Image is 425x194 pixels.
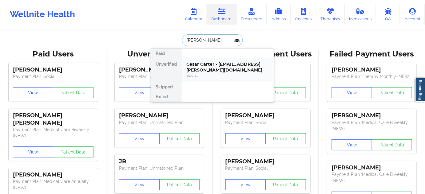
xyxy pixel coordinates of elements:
button: View [119,133,160,144]
div: Paid [151,49,181,58]
button: Patient Data [265,179,306,190]
p: Payment Plan : Unmatched Plan [119,119,200,126]
button: Patient Data [372,87,412,98]
button: Patient Data [159,179,200,190]
div: [PERSON_NAME] [332,112,412,119]
a: Admins [267,4,291,25]
div: [PERSON_NAME] [225,158,306,165]
a: Dashboard [207,4,236,25]
p: Payment Plan : Medical Care Annually (NEW) [13,178,93,191]
a: Calendar [181,4,207,25]
div: Failed [151,92,181,102]
button: View [13,87,54,98]
p: Payment Plan : Unmatched Plan [119,73,200,80]
button: View [225,133,266,144]
div: Failed Payment Users [323,49,421,59]
div: [PERSON_NAME] [119,66,200,73]
button: Patient Data [159,133,200,144]
div: [PERSON_NAME] [13,66,93,73]
button: View [225,179,266,190]
p: Payment Plan : Medical Care Biweekly (NEW) [332,171,412,184]
div: [PERSON_NAME] [119,112,200,119]
div: [PERSON_NAME] [332,164,412,171]
p: Payment Plan : Social [225,165,306,171]
a: QA [376,4,400,25]
p: Payment Plan : Social [13,73,93,80]
div: [PERSON_NAME] [PERSON_NAME] [13,112,93,126]
p: Payment Plan : Medical Care Biweekly (NEW) [13,126,93,139]
div: Unverified Users [111,49,209,59]
button: View [119,87,160,98]
div: Unverified [151,58,181,82]
button: View [13,146,54,157]
a: Prescribers [236,4,267,25]
a: Therapists [316,4,345,25]
p: Payment Plan : Social [225,119,306,126]
button: Patient Data [265,87,306,98]
div: Social [186,73,269,78]
a: Medications [345,4,376,25]
div: Paid Users [4,49,102,59]
div: [PERSON_NAME] [13,171,93,178]
button: Patient Data [53,87,93,98]
div: Skipped [151,82,181,92]
div: Cesar Carter - [EMAIL_ADDRESS][PERSON_NAME][DOMAIN_NAME] [186,61,269,73]
div: [PERSON_NAME] [225,112,306,119]
button: Patient Data [372,139,412,150]
button: View [332,87,372,98]
a: Coaches [291,4,316,25]
button: Patient Data [53,146,93,157]
button: Patient Data [265,133,306,144]
p: Payment Plan : Medical Care Biweekly (NEW) [332,119,412,132]
button: View [119,179,160,190]
a: Account [400,4,425,25]
div: [PERSON_NAME] [332,66,412,73]
div: JB [119,158,200,165]
a: Report Bug [415,78,425,102]
p: Payment Plan : Unmatched Plan [119,165,200,171]
button: View [332,139,372,150]
p: Payment Plan : Therapy Monthly (NEW) [332,73,412,80]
